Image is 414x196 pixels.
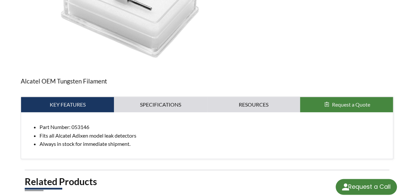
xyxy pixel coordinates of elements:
h2: Related Products [25,176,389,188]
li: Part Number: 053146 [40,123,388,131]
span: Request a Quote [332,101,370,108]
div: Request a Call [348,179,390,194]
div: Request a Call [336,179,397,195]
li: Always in stock for immediate shipment. [40,140,388,148]
p: Alcatel OEM Tungsten Filament [21,76,393,86]
a: Resources [207,97,300,112]
li: Fits all Alcatel Adixen model leak detectors [40,131,388,140]
button: Request a Quote [300,97,393,112]
a: Key Features [21,97,114,112]
a: Specifications [114,97,207,112]
img: round button [340,181,351,192]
